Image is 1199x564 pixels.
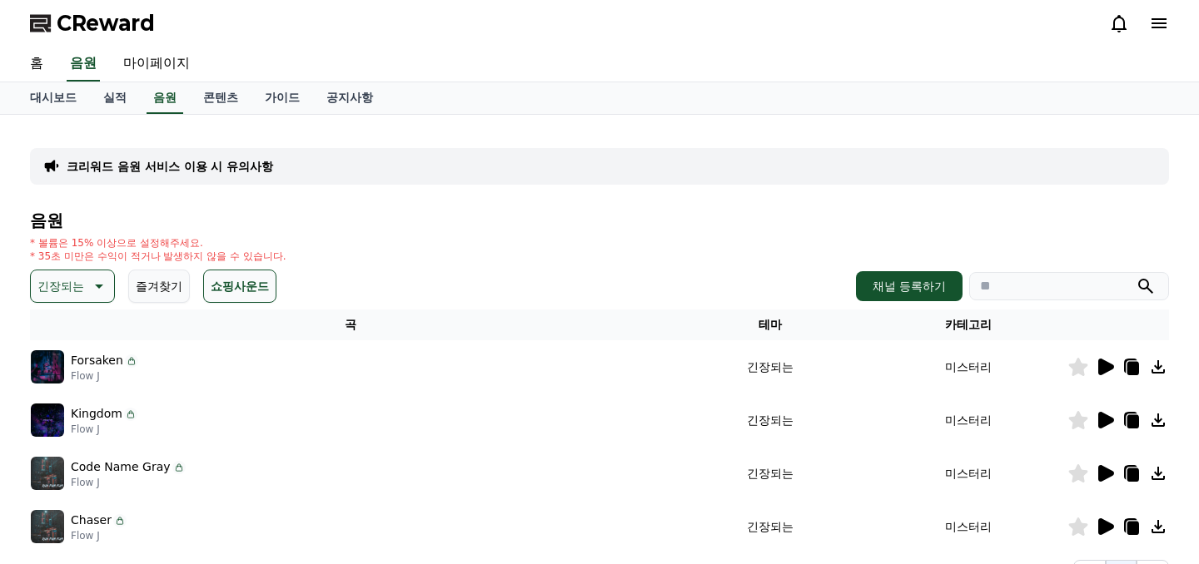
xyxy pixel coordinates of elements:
[71,458,171,476] p: Code Name Gray
[313,82,386,114] a: 공지사항
[671,393,869,447] td: 긴장되는
[671,500,869,553] td: 긴장되는
[31,350,64,383] img: music
[869,340,1067,393] td: 미스터리
[71,405,122,423] p: Kingdom
[17,82,90,114] a: 대시보드
[30,309,671,340] th: 곡
[71,369,138,383] p: Flow J
[869,500,1067,553] td: 미스터리
[31,510,64,543] img: music
[67,158,273,175] a: 크리워드 음원 서비스 이용 시 유의사항
[110,47,203,82] a: 마이페이지
[671,309,869,340] th: 테마
[71,512,112,529] p: Chaser
[30,270,115,303] button: 긴장되는
[671,447,869,500] td: 긴장되는
[90,82,140,114] a: 실적
[869,447,1067,500] td: 미스터리
[869,393,1067,447] td: 미스터리
[30,250,286,263] p: * 35초 미만은 수익이 적거나 발생하지 않을 수 있습니다.
[30,10,155,37] a: CReward
[128,270,190,303] button: 즐겨찾기
[190,82,251,114] a: 콘텐츠
[671,340,869,393] td: 긴장되는
[147,82,183,114] a: 음원
[37,275,84,298] p: 긴장되는
[71,423,137,436] p: Flow J
[71,476,186,489] p: Flow J
[31,403,64,437] img: music
[856,271,963,301] button: 채널 등록하기
[203,270,276,303] button: 쇼핑사운드
[30,211,1169,230] h4: 음원
[57,10,155,37] span: CReward
[251,82,313,114] a: 가이드
[71,529,127,542] p: Flow J
[869,309,1067,340] th: 카테고리
[67,47,100,82] a: 음원
[30,236,286,250] p: * 볼륨은 15% 이상으로 설정해주세요.
[71,352,123,369] p: Forsaken
[31,457,64,490] img: music
[17,47,57,82] a: 홈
